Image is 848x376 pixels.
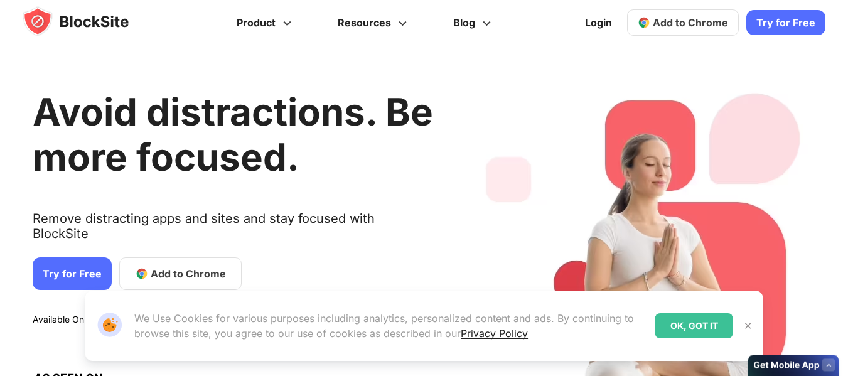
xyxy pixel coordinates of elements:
a: Add to Chrome [119,257,242,290]
p: We Use Cookies for various purposes including analytics, personalized content and ads. By continu... [134,311,645,341]
text: Available On [33,314,84,326]
button: Close [740,318,756,334]
span: Add to Chrome [151,266,226,281]
a: Try for Free [746,10,825,35]
a: Login [577,8,620,38]
img: chrome-icon.svg [638,16,650,29]
span: Add to Chrome [653,16,728,29]
img: Close [743,321,753,331]
h1: Avoid distractions. Be more focused. [33,89,433,180]
text: Remove distracting apps and sites and stay focused with BlockSite [33,211,433,251]
img: blocksite-icon.5d769676.svg [23,6,153,36]
a: Try for Free [33,257,112,290]
a: Privacy Policy [461,327,528,340]
a: Add to Chrome [627,9,739,36]
div: OK, GOT IT [655,313,733,338]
